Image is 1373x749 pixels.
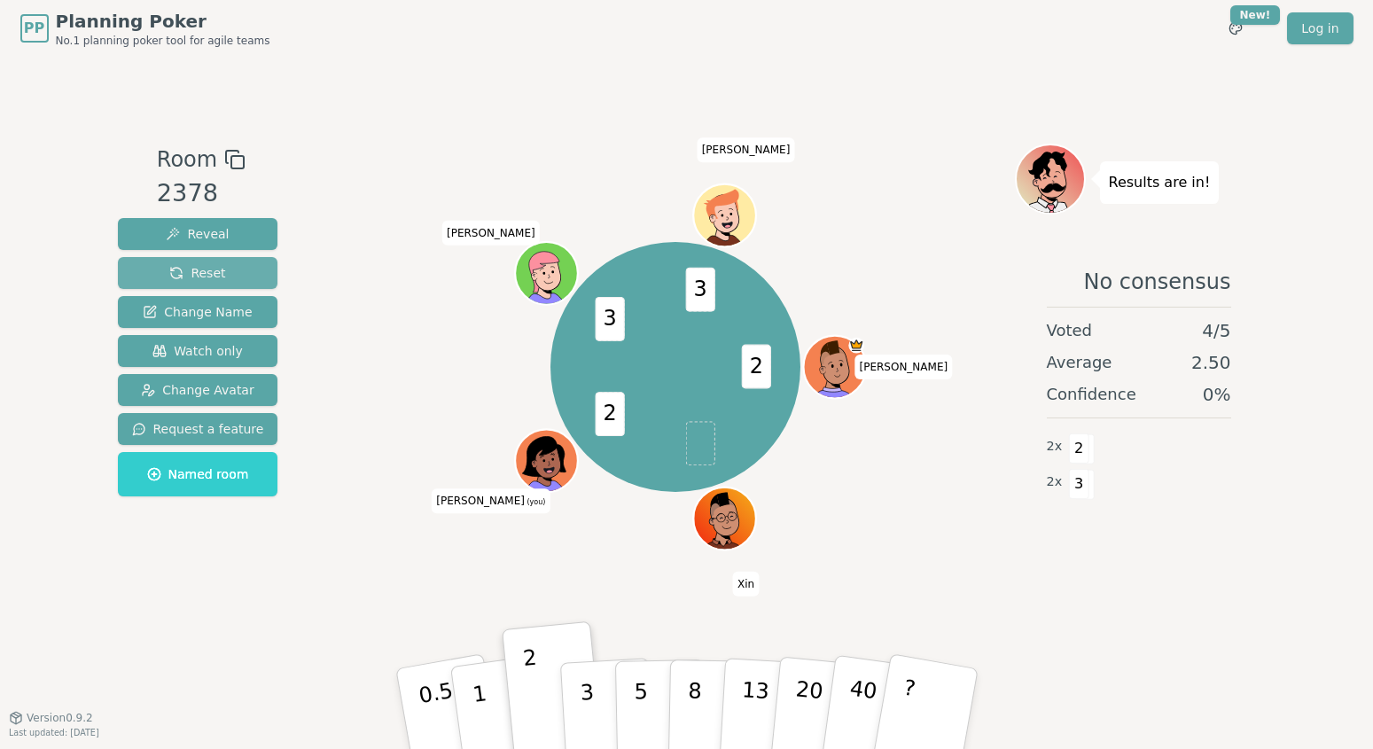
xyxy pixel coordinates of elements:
span: 3 [686,268,715,312]
button: Watch only [118,335,278,367]
span: Planning Poker [56,9,270,34]
div: New! [1230,5,1281,25]
span: Watch only [152,342,243,360]
span: 3 [596,297,625,341]
button: Reveal [118,218,278,250]
span: Named room [147,465,249,483]
span: Evan is the host [848,337,864,353]
span: 2.50 [1191,350,1231,375]
span: Confidence [1047,382,1136,407]
span: No.1 planning poker tool for agile teams [56,34,270,48]
span: PP [24,18,44,39]
span: 2 [1069,433,1089,464]
span: 3 [1069,469,1089,499]
span: Change Name [143,303,252,321]
div: 2378 [157,176,246,212]
span: 4 / 5 [1202,318,1230,343]
span: Click to change your name [854,355,952,379]
span: Voted [1047,318,1093,343]
p: 2 [521,645,544,742]
span: 2 x [1047,437,1063,456]
button: Named room [118,452,278,496]
span: 2 [742,345,771,389]
button: Version0.9.2 [9,711,93,725]
button: Click to change your avatar [517,431,575,489]
span: (you) [525,498,546,506]
a: Log in [1287,12,1353,44]
button: Change Avatar [118,374,278,406]
span: Room [157,144,217,176]
span: Change Avatar [141,381,254,399]
span: No consensus [1083,268,1230,296]
span: Click to change your name [442,220,540,245]
span: Reset [169,264,225,282]
button: Request a feature [118,413,278,445]
span: 2 x [1047,472,1063,492]
p: Results are in! [1109,170,1211,195]
span: Click to change your name [698,137,795,162]
span: Request a feature [132,420,264,438]
span: Click to change your name [432,488,550,513]
span: Version 0.9.2 [27,711,93,725]
span: 0 % [1203,382,1231,407]
button: Reset [118,257,278,289]
span: Last updated: [DATE] [9,728,99,737]
span: 2 [596,392,625,436]
button: Change Name [118,296,278,328]
span: Reveal [166,225,229,243]
button: New! [1220,12,1252,44]
span: Click to change your name [733,571,759,596]
a: PPPlanning PokerNo.1 planning poker tool for agile teams [20,9,270,48]
span: Average [1047,350,1112,375]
